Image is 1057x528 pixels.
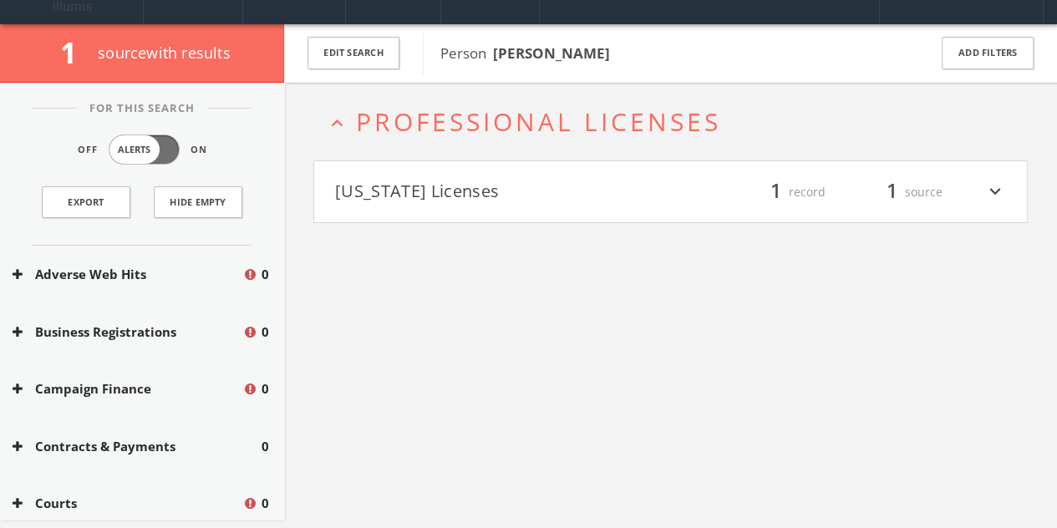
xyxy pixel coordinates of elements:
i: expand_less [326,112,348,135]
div: record [725,178,826,206]
button: Edit Search [307,37,399,69]
span: 0 [262,437,269,456]
span: 0 [262,265,269,284]
button: expand_lessProfessional Licenses [326,108,1028,135]
button: Courts [13,494,242,513]
button: Campaign Finance [13,379,242,399]
button: Contracts & Payments [13,437,262,456]
span: 1 [879,177,905,206]
button: Add Filters [942,37,1034,69]
span: Professional Licenses [356,104,721,139]
span: For This Search [77,100,207,117]
button: Adverse Web Hits [13,265,242,284]
span: 1 [763,177,789,206]
div: source [842,178,943,206]
button: [US_STATE] Licenses [335,178,671,206]
span: Person [440,43,610,63]
span: 1 [60,33,91,72]
b: [PERSON_NAME] [493,43,610,63]
span: source with results [98,43,231,63]
button: Business Registrations [13,322,242,342]
button: Hide Empty [154,186,242,218]
span: 0 [262,322,269,342]
span: On [191,143,207,157]
span: 0 [262,494,269,513]
span: Off [78,143,98,157]
span: 0 [262,379,269,399]
i: expand_more [984,178,1006,206]
a: Export [42,186,130,218]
